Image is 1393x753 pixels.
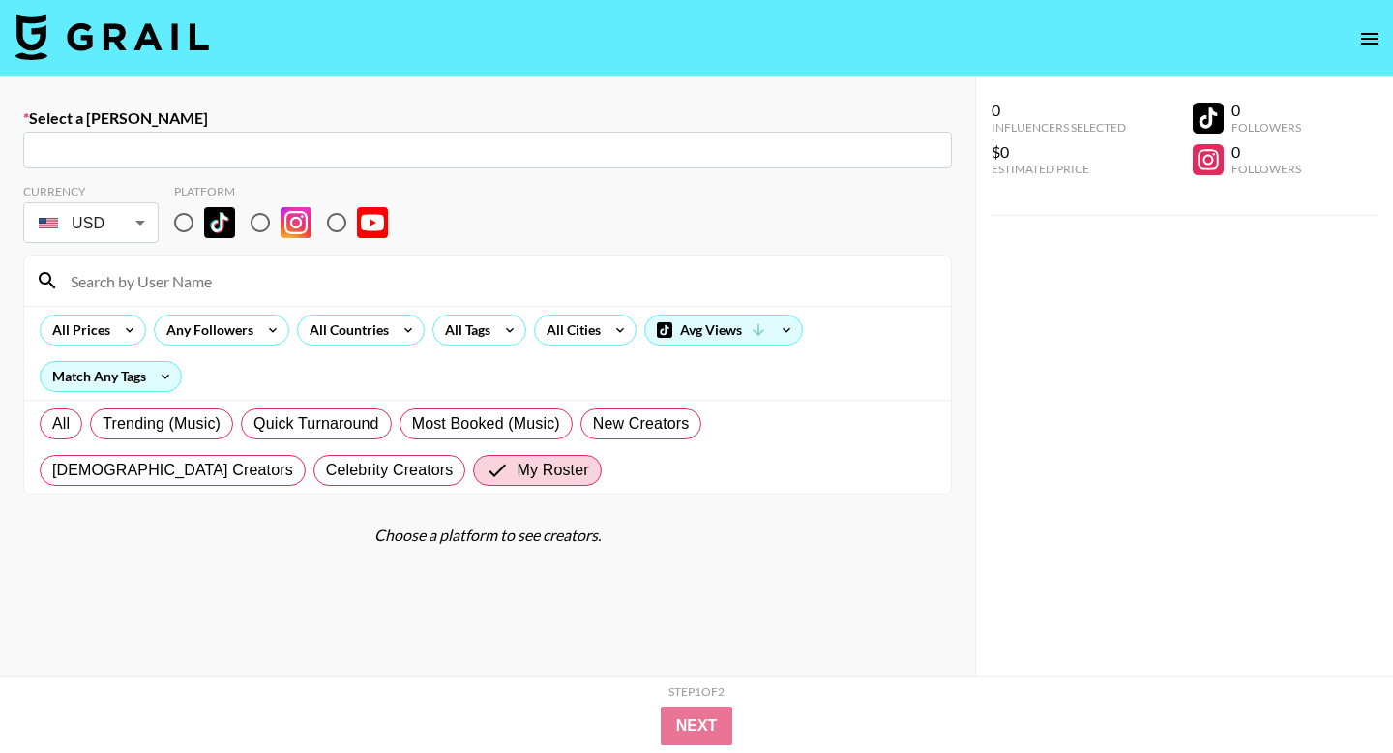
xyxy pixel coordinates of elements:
[298,316,393,345] div: All Countries
[41,316,114,345] div: All Prices
[992,101,1126,120] div: 0
[535,316,605,345] div: All Cities
[668,684,725,699] div: Step 1 of 2
[23,184,159,198] div: Currency
[23,526,952,545] div: Choose a platform to see creators.
[204,207,235,238] img: TikTok
[1231,142,1301,162] div: 0
[52,412,70,436] span: All
[174,184,403,198] div: Platform
[103,412,221,436] span: Trending (Music)
[357,207,388,238] img: YouTube
[15,14,209,60] img: Grail Talent
[27,206,155,240] div: USD
[593,412,690,436] span: New Creators
[433,316,494,345] div: All Tags
[1231,120,1301,135] div: Followers
[23,108,952,128] label: Select a [PERSON_NAME]
[661,707,733,745] button: Next
[517,459,588,482] span: My Roster
[1350,19,1389,58] button: open drawer
[992,142,1126,162] div: $0
[41,362,181,391] div: Match Any Tags
[412,412,560,436] span: Most Booked (Music)
[645,316,802,345] div: Avg Views
[281,207,311,238] img: Instagram
[992,120,1126,135] div: Influencers Selected
[1231,101,1301,120] div: 0
[155,316,257,345] div: Any Followers
[253,412,379,436] span: Quick Turnaround
[326,459,454,482] span: Celebrity Creators
[992,162,1126,176] div: Estimated Price
[52,459,293,482] span: [DEMOGRAPHIC_DATA] Creators
[1231,162,1301,176] div: Followers
[59,265,939,296] input: Search by User Name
